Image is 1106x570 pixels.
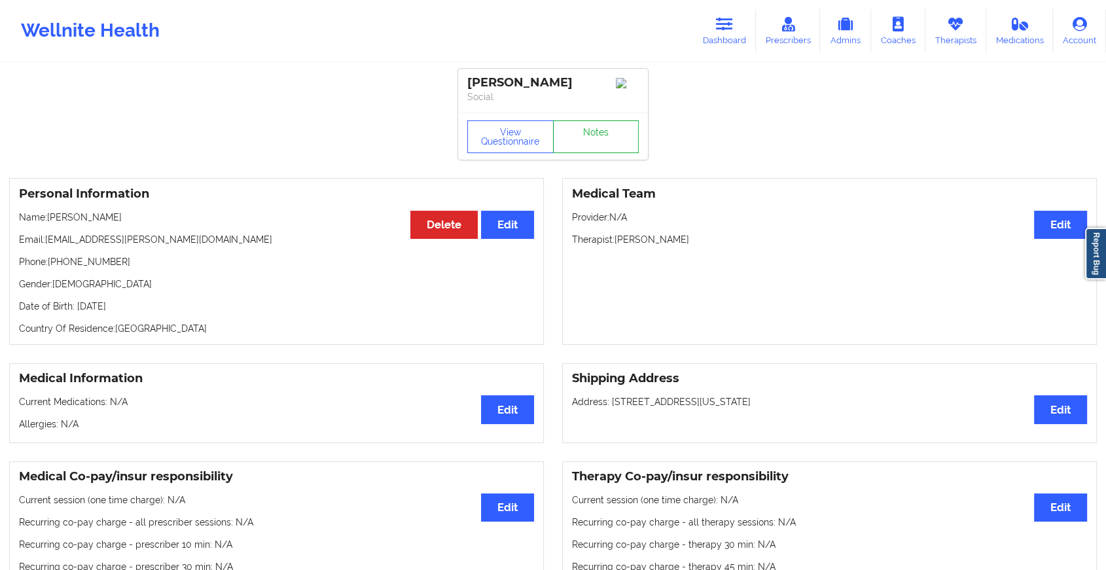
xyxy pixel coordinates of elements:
button: Edit [1034,395,1087,423]
h3: Therapy Co-pay/insur responsibility [572,469,1087,484]
button: Edit [1034,211,1087,239]
h3: Personal Information [19,187,534,202]
p: Recurring co-pay charge - therapy 30 min : N/A [572,538,1087,551]
p: Current Medications: N/A [19,395,534,408]
p: Name: [PERSON_NAME] [19,211,534,224]
a: Notes [553,120,639,153]
button: Edit [481,395,534,423]
h3: Medical Information [19,371,534,386]
img: Image%2Fplaceholer-image.png [616,78,639,88]
a: Medications [986,9,1054,52]
button: View Questionnaire [467,120,554,153]
p: Social [467,90,639,103]
p: Email: [EMAIL_ADDRESS][PERSON_NAME][DOMAIN_NAME] [19,233,534,246]
p: Phone: [PHONE_NUMBER] [19,255,534,268]
button: Edit [1034,493,1087,522]
p: Current session (one time charge): N/A [19,493,534,507]
a: Admins [820,9,871,52]
p: Country Of Residence: [GEOGRAPHIC_DATA] [19,322,534,335]
p: Gender: [DEMOGRAPHIC_DATA] [19,277,534,291]
a: Prescribers [756,9,821,52]
a: Therapists [925,9,986,52]
p: Allergies: N/A [19,418,534,431]
a: Account [1053,9,1106,52]
p: Recurring co-pay charge - all therapy sessions : N/A [572,516,1087,529]
a: Coaches [871,9,925,52]
p: Current session (one time charge): N/A [572,493,1087,507]
p: Date of Birth: [DATE] [19,300,534,313]
button: Edit [481,211,534,239]
h3: Medical Co-pay/insur responsibility [19,469,534,484]
a: Report Bug [1085,228,1106,279]
div: [PERSON_NAME] [467,75,639,90]
a: Dashboard [693,9,756,52]
button: Edit [481,493,534,522]
button: Delete [410,211,478,239]
p: Provider: N/A [572,211,1087,224]
p: Recurring co-pay charge - prescriber 10 min : N/A [19,538,534,551]
p: Therapist: [PERSON_NAME] [572,233,1087,246]
h3: Shipping Address [572,371,1087,386]
h3: Medical Team [572,187,1087,202]
p: Address: [STREET_ADDRESS][US_STATE] [572,395,1087,408]
p: Recurring co-pay charge - all prescriber sessions : N/A [19,516,534,529]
